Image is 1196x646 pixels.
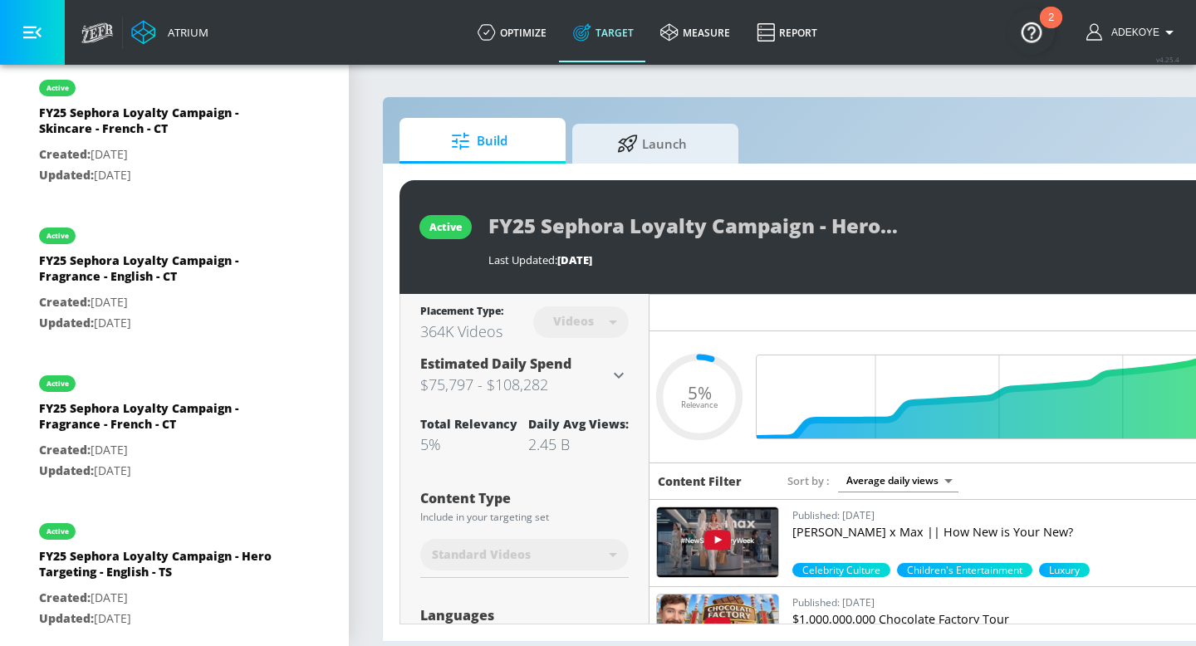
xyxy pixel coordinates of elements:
span: Created: [39,590,91,605]
div: FY25 Sephora Loyalty Campaign - Fragrance - French - CT [39,400,272,440]
div: active [429,220,462,234]
span: login as: adekoye.oladapo@zefr.com [1105,27,1159,38]
div: 5% [420,434,517,454]
span: Updated: [39,167,94,183]
p: [DATE] [39,292,272,313]
div: activeFY25 Sephora Loyalty Campaign - Fragrance - English - CTCreated:[DATE]Updated:[DATE] [27,211,322,345]
p: [DATE] [39,165,272,186]
span: Updated: [39,315,94,330]
span: Standard Videos [432,546,531,563]
span: Updated: [39,610,94,626]
span: Updated: [39,462,94,478]
div: Total Relevancy [420,416,517,432]
span: v 4.25.4 [1156,55,1179,64]
span: Created: [39,146,91,162]
span: Launch [589,124,715,164]
span: Luxury [1039,563,1090,577]
span: Estimated Daily Spend [420,355,571,373]
div: Average daily views [838,469,958,492]
button: Open Resource Center, 2 new notifications [1008,8,1055,55]
div: active [47,232,69,240]
div: activeFY25 Sephora Loyalty Campaign - Skincare - French - CTCreated:[DATE]Updated:[DATE] [27,63,322,198]
div: active [47,379,69,388]
a: Report [743,2,831,62]
span: Created: [39,442,91,458]
div: 53.6% [897,563,1032,577]
div: Atrium [161,25,208,40]
button: Adekoye [1086,22,1179,42]
div: Placement Type: [420,304,503,321]
div: 364K Videos [420,321,503,341]
div: Videos [545,314,602,328]
div: Content Type [420,492,629,505]
span: Created: [39,294,91,310]
span: Sort by [787,473,830,488]
a: measure [647,2,743,62]
span: Children's Entertainment [897,563,1032,577]
p: [DATE] [39,609,272,629]
p: [DATE] [39,440,272,461]
h6: Content Filter [658,473,742,489]
div: 50.0% [1039,563,1090,577]
div: active [47,84,69,92]
div: FY25 Sephora Loyalty Campaign - Hero Targeting - English - TS [39,548,272,588]
a: Target [560,2,647,62]
span: [DATE] [557,252,592,267]
div: FY25 Sephora Loyalty Campaign - Skincare - French - CT [39,105,272,144]
p: [DATE] [39,461,272,482]
img: wEJgJVTzZyM [657,507,778,577]
h3: $75,797 - $108,282 [420,373,609,396]
div: activeFY25 Sephora Loyalty Campaign - Fragrance - French - CTCreated:[DATE]Updated:[DATE] [27,359,322,493]
span: 5% [688,384,712,401]
p: [DATE] [39,588,272,609]
div: Languages [420,609,629,622]
div: Include in your targeting set [420,512,629,522]
span: Build [416,121,542,161]
div: 2.45 B [528,434,629,454]
div: active [47,527,69,536]
span: Relevance [681,401,718,409]
span: Celebrity Culture [792,563,890,577]
p: [DATE] [39,313,272,334]
div: 2 [1048,17,1054,39]
div: FY25 Sephora Loyalty Campaign - Fragrance - English - CT [39,252,272,292]
div: Estimated Daily Spend$75,797 - $108,282 [420,355,629,396]
div: Daily Avg Views: [528,416,629,432]
div: activeFY25 Sephora Loyalty Campaign - Hero Targeting - English - TSCreated:[DATE]Updated:[DATE] [27,507,322,641]
div: 70.3% [792,563,890,577]
a: optimize [464,2,560,62]
a: Atrium [131,20,208,45]
p: [DATE] [39,144,272,165]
